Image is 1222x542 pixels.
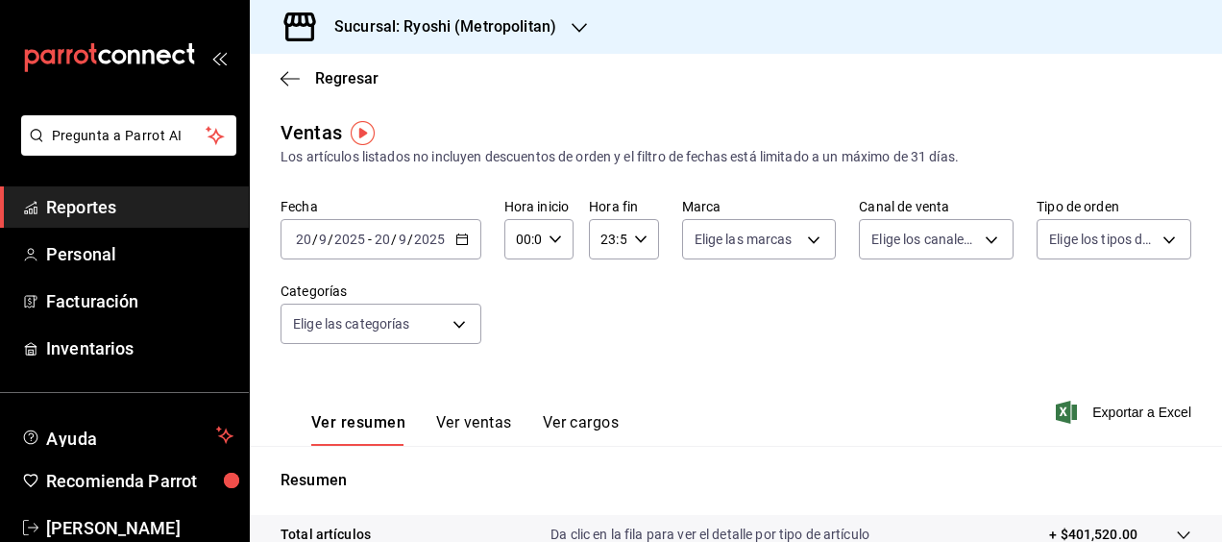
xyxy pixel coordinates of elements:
[281,469,1191,492] p: Resumen
[407,232,413,247] span: /
[1060,401,1191,424] button: Exportar a Excel
[311,413,405,446] button: Ver resumen
[281,284,481,298] label: Categorías
[391,232,397,247] span: /
[281,69,379,87] button: Regresar
[328,232,333,247] span: /
[46,424,208,447] span: Ayuda
[46,468,233,494] span: Recomienda Parrot
[1049,230,1156,249] span: Elige los tipos de orden
[46,241,233,267] span: Personal
[311,413,619,446] div: navigation tabs
[293,314,410,333] span: Elige las categorías
[374,232,391,247] input: --
[871,230,978,249] span: Elige los canales de venta
[318,232,328,247] input: --
[46,194,233,220] span: Reportes
[52,126,207,146] span: Pregunta a Parrot AI
[319,15,556,38] h3: Sucursal: Ryoshi (Metropolitan)
[859,200,1014,213] label: Canal de venta
[21,115,236,156] button: Pregunta a Parrot AI
[589,200,658,213] label: Hora fin
[351,121,375,145] img: Tooltip marker
[281,147,1191,167] div: Los artículos listados no incluyen descuentos de orden y el filtro de fechas está limitado a un m...
[1037,200,1191,213] label: Tipo de orden
[312,232,318,247] span: /
[295,232,312,247] input: --
[695,230,793,249] span: Elige las marcas
[281,118,342,147] div: Ventas
[436,413,512,446] button: Ver ventas
[504,200,574,213] label: Hora inicio
[398,232,407,247] input: --
[281,200,481,213] label: Fecha
[682,200,837,213] label: Marca
[46,515,233,541] span: [PERSON_NAME]
[46,335,233,361] span: Inventarios
[543,413,620,446] button: Ver cargos
[315,69,379,87] span: Regresar
[211,50,227,65] button: open_drawer_menu
[13,139,236,160] a: Pregunta a Parrot AI
[413,232,446,247] input: ----
[333,232,366,247] input: ----
[368,232,372,247] span: -
[46,288,233,314] span: Facturación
